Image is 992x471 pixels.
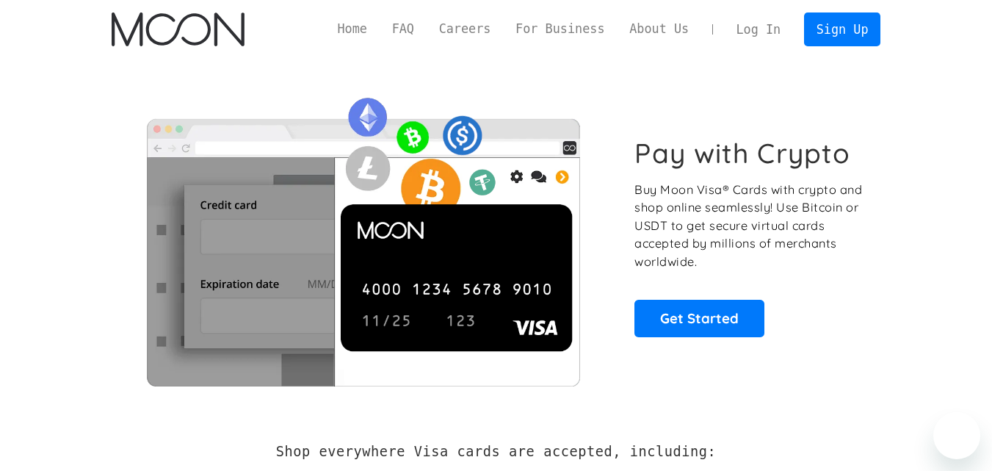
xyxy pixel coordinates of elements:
h2: Shop everywhere Visa cards are accepted, including: [276,444,716,460]
h1: Pay with Crypto [634,137,850,170]
p: Buy Moon Visa® Cards with crypto and shop online seamlessly! Use Bitcoin or USDT to get secure vi... [634,181,864,271]
a: Log In [724,13,793,46]
img: Moon Logo [112,12,245,46]
img: Moon Cards let you spend your crypto anywhere Visa is accepted. [112,87,615,386]
a: About Us [617,20,701,38]
a: Get Started [634,300,764,337]
a: For Business [503,20,617,38]
a: Home [325,20,380,38]
a: FAQ [380,20,427,38]
a: Sign Up [804,12,880,46]
a: Careers [427,20,503,38]
a: home [112,12,245,46]
iframe: Button to launch messaging window [933,412,980,459]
